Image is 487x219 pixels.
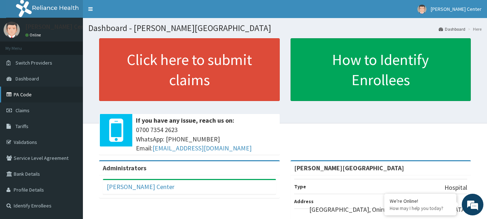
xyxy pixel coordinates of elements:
[4,22,20,38] img: User Image
[152,144,252,152] a: [EMAIL_ADDRESS][DOMAIN_NAME]
[13,36,29,54] img: d_794563401_company_1708531726252_794563401
[16,123,28,130] span: Tariffs
[431,6,482,12] span: [PERSON_NAME] Center
[25,23,93,30] p: [PERSON_NAME] Center
[99,38,280,101] a: Click here to submit claims
[291,38,471,101] a: How to Identify Enrollees
[42,64,99,137] span: We're online!
[37,40,121,50] div: Chat with us now
[136,116,234,124] b: If you have any issue, reach us on:
[417,5,426,14] img: User Image
[294,164,404,172] strong: [PERSON_NAME][GEOGRAPHIC_DATA]
[294,198,314,205] b: Address
[390,205,451,211] p: How may I help you today?
[103,164,146,172] b: Administrators
[439,26,465,32] a: Dashboard
[444,183,467,192] p: Hospital
[16,60,52,66] span: Switch Providers
[107,183,174,191] a: [PERSON_NAME] Center
[309,205,467,214] p: [GEOGRAPHIC_DATA], Oniru Estate [GEOGRAPHIC_DATA]
[390,198,451,204] div: We're Online!
[118,4,136,21] div: Minimize live chat window
[16,75,39,82] span: Dashboard
[16,107,30,114] span: Claims
[25,32,43,38] a: Online
[4,144,137,169] textarea: Type your message and hit 'Enter'
[466,26,482,32] li: Here
[136,125,276,153] span: 0700 7354 2623 WhatsApp: [PHONE_NUMBER] Email:
[294,183,306,190] b: Type
[88,23,482,33] h1: Dashboard - [PERSON_NAME][GEOGRAPHIC_DATA]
